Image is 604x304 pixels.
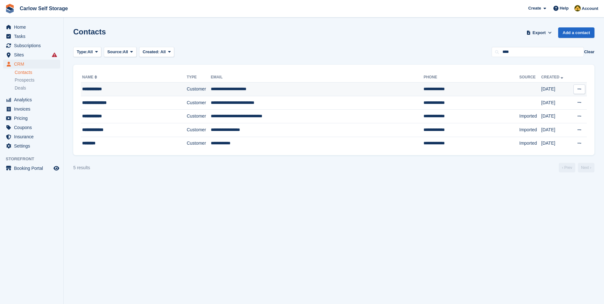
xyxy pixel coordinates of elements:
a: Contacts [15,69,60,76]
span: Home [14,23,52,32]
span: Type: [77,49,88,55]
span: Analytics [14,95,52,104]
td: Imported [519,137,541,150]
i: Smart entry sync failures have occurred [52,52,57,57]
span: Tasks [14,32,52,41]
th: Phone [423,72,519,83]
span: Export [533,30,546,36]
td: [DATE] [541,110,570,123]
span: Created: [143,49,160,54]
button: Source: All [104,47,137,57]
td: Imported [519,110,541,123]
a: Prospects [15,77,60,83]
a: menu [3,95,60,104]
a: menu [3,123,60,132]
div: 5 results [73,164,90,171]
button: Type: All [73,47,101,57]
a: Name [82,75,98,79]
span: Settings [14,141,52,150]
span: Storefront [6,156,63,162]
a: menu [3,41,60,50]
td: Customer [187,123,211,137]
span: Help [560,5,569,11]
span: All [88,49,93,55]
button: Clear [584,49,594,55]
a: menu [3,23,60,32]
a: Next [578,163,594,172]
td: Customer [187,110,211,123]
td: Customer [187,83,211,96]
nav: Page [558,163,596,172]
span: Coupons [14,123,52,132]
span: Booking Portal [14,164,52,173]
span: Deals [15,85,26,91]
td: Customer [187,96,211,110]
a: menu [3,105,60,113]
span: Invoices [14,105,52,113]
td: [DATE] [541,123,570,137]
span: All [160,49,166,54]
td: [DATE] [541,96,570,110]
a: Created [541,75,565,79]
span: Pricing [14,114,52,123]
th: Source [519,72,541,83]
span: Prospects [15,77,34,83]
td: [DATE] [541,83,570,96]
span: Insurance [14,132,52,141]
a: Add a contact [558,27,594,38]
button: Export [525,27,553,38]
a: Carlow Self Storage [17,3,70,14]
span: Account [582,5,598,12]
a: menu [3,164,60,173]
td: [DATE] [541,137,570,150]
td: Imported [519,123,541,137]
a: Previous [559,163,575,172]
span: Sites [14,50,52,59]
img: stora-icon-8386f47178a22dfd0bd8f6a31ec36ba5ce8667c1dd55bd0f319d3a0aa187defe.svg [5,4,15,13]
a: menu [3,114,60,123]
th: Type [187,72,211,83]
a: menu [3,141,60,150]
td: Customer [187,137,211,150]
a: menu [3,60,60,69]
a: Preview store [53,164,60,172]
a: menu [3,132,60,141]
span: Source: [107,49,123,55]
img: Kevin Moore [574,5,581,11]
th: Email [211,72,423,83]
span: CRM [14,60,52,69]
span: Subscriptions [14,41,52,50]
a: menu [3,32,60,41]
a: menu [3,50,60,59]
button: Created: All [139,47,174,57]
span: Create [528,5,541,11]
span: All [123,49,128,55]
a: Deals [15,85,60,91]
h1: Contacts [73,27,106,36]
